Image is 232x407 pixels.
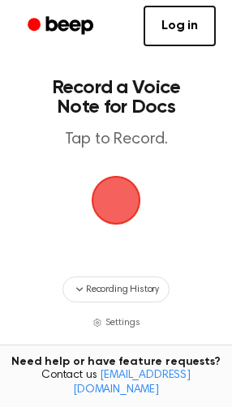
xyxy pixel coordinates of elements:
[10,369,222,397] span: Contact us
[92,176,140,225] img: Beep Logo
[62,276,170,302] button: Recording History
[86,282,159,297] span: Recording History
[92,315,140,330] button: Settings
[144,6,216,46] a: Log in
[73,370,191,396] a: [EMAIL_ADDRESS][DOMAIN_NAME]
[105,315,140,330] span: Settings
[29,130,203,150] p: Tap to Record.
[29,78,203,117] h1: Record a Voice Note for Docs
[16,11,108,42] a: Beep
